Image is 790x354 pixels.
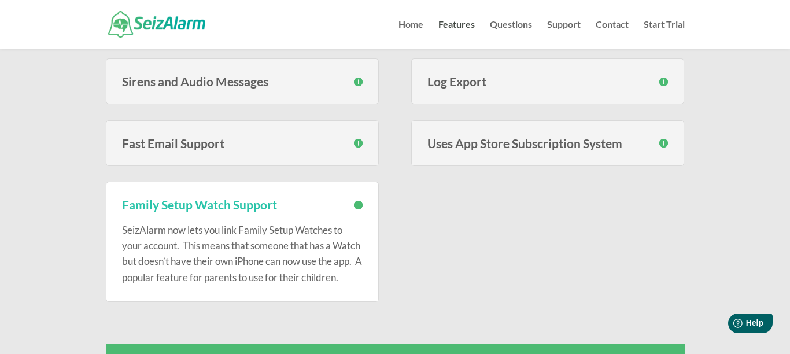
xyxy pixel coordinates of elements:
[644,20,685,49] a: Start Trial
[596,20,629,49] a: Contact
[398,20,423,49] a: Home
[122,75,363,87] h3: Sirens and Audio Messages
[108,11,206,37] img: SeizAlarm
[490,20,532,49] a: Questions
[427,137,669,149] h3: Uses App Store Subscription System
[122,222,363,285] p: SeizAlarm now lets you link Family Setup Watches to your account. This means that someone that ha...
[687,309,777,341] iframe: Help widget launcher
[122,198,363,211] h3: Family Setup Watch Support
[122,137,363,149] h3: Fast Email Support
[438,20,475,49] a: Features
[427,75,669,87] h3: Log Export
[547,20,581,49] a: Support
